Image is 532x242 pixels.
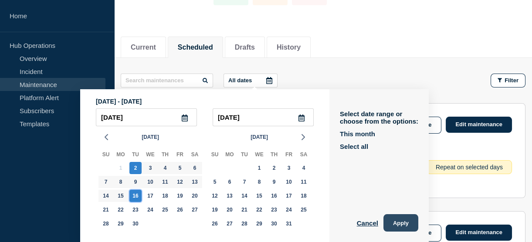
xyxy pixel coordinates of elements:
div: Wednesday, Sep 10, 2025 [144,176,156,188]
div: Saturday, Sep 27, 2025 [189,204,201,216]
div: Th [267,150,281,161]
div: Mo [113,150,128,161]
p: All dates [228,77,252,84]
div: Thursday, Sep 18, 2025 [159,190,171,202]
div: Saturday, Oct 11, 2025 [298,176,310,188]
div: Saturday, Oct 18, 2025 [298,190,310,202]
div: Friday, Oct 31, 2025 [283,218,295,230]
div: Friday, Sep 26, 2025 [174,204,186,216]
div: Tuesday, Oct 14, 2025 [238,190,251,202]
div: Su [98,150,113,161]
div: Monday, Sep 15, 2025 [115,190,127,202]
div: Wednesday, Oct 1, 2025 [253,162,265,174]
div: Sunday, Sep 7, 2025 [100,176,112,188]
div: Monday, Sep 1, 2025 [115,162,127,174]
div: Sa [187,150,202,161]
div: Sunday, Oct 19, 2025 [209,204,221,216]
div: Friday, Oct 24, 2025 [283,204,295,216]
div: Thursday, Oct 30, 2025 [268,218,280,230]
button: Cancel [357,214,378,232]
div: We [143,150,158,161]
span: [DATE] [142,131,159,144]
div: Tuesday, Sep 23, 2025 [129,204,142,216]
div: Wednesday, Oct 8, 2025 [253,176,265,188]
div: We [252,150,267,161]
a: Edit maintenance [446,117,512,133]
div: Repeat on selected days [427,160,512,174]
div: Friday, Oct 10, 2025 [283,176,295,188]
input: Search maintenances [121,74,213,87]
div: Wednesday, Oct 15, 2025 [253,190,265,202]
div: Thursday, Oct 23, 2025 [268,204,280,216]
div: Saturday, Sep 20, 2025 [189,190,201,202]
div: Wednesday, Sep 17, 2025 [144,190,156,202]
button: Apply [383,214,418,232]
p: Select date range or choose from the options: [340,110,418,125]
div: Monday, Oct 20, 2025 [224,204,236,216]
div: Tuesday, Sep 16, 2025 [129,190,142,202]
input: YYYY-MM-DD [213,108,314,126]
div: Friday, Oct 17, 2025 [283,190,295,202]
div: Sa [296,150,311,161]
div: Th [158,150,173,161]
div: Tuesday, Oct 28, 2025 [238,218,251,230]
div: Thursday, Oct 9, 2025 [268,176,280,188]
div: Saturday, Sep 6, 2025 [189,162,201,174]
div: Friday, Sep 5, 2025 [174,162,186,174]
div: Sunday, Sep 14, 2025 [100,190,112,202]
div: Monday, Sep 29, 2025 [115,218,127,230]
input: YYYY-MM-DD [96,108,197,126]
div: Tuesday, Sep 9, 2025 [129,176,142,188]
div: Monday, Sep 22, 2025 [115,204,127,216]
div: Sunday, Sep 21, 2025 [100,204,112,216]
div: Monday, Oct 6, 2025 [224,176,236,188]
button: Select all [340,143,368,150]
div: Saturday, Oct 4, 2025 [298,162,310,174]
div: Thursday, Sep 11, 2025 [159,176,171,188]
a: Edit maintenance [446,225,512,241]
div: Tuesday, Sep 2, 2025 [129,162,142,174]
div: Tuesday, Oct 7, 2025 [238,176,251,188]
div: Tuesday, Oct 21, 2025 [238,204,251,216]
div: Su [207,150,222,161]
div: Saturday, Sep 13, 2025 [189,176,201,188]
div: Friday, Sep 12, 2025 [174,176,186,188]
div: Sunday, Oct 12, 2025 [209,190,221,202]
div: Saturday, Oct 25, 2025 [298,204,310,216]
div: Mo [222,150,237,161]
div: Thursday, Sep 4, 2025 [159,162,171,174]
button: Scheduled [178,44,213,51]
div: Friday, Sep 19, 2025 [174,190,186,202]
p: [DATE] - [DATE] [96,98,314,105]
div: Tuesday, Sep 30, 2025 [129,218,142,230]
div: Wednesday, Sep 24, 2025 [144,204,156,216]
button: All dates [224,74,278,87]
button: Filter [491,74,525,87]
div: Tu [128,150,143,161]
div: Sunday, Sep 28, 2025 [100,218,112,230]
button: This month [340,130,375,138]
div: Sunday, Oct 5, 2025 [209,176,221,188]
button: [DATE] [138,131,163,144]
div: Thursday, Sep 25, 2025 [159,204,171,216]
div: Fr [281,150,296,161]
div: Monday, Sep 8, 2025 [115,176,127,188]
button: Current [131,44,156,51]
div: Thursday, Oct 16, 2025 [268,190,280,202]
button: Drafts [235,44,255,51]
div: Wednesday, Oct 29, 2025 [253,218,265,230]
button: History [277,44,301,51]
button: [DATE] [247,131,271,144]
span: [DATE] [251,131,268,144]
div: Thursday, Oct 2, 2025 [268,162,280,174]
div: Wednesday, Oct 22, 2025 [253,204,265,216]
div: Friday, Oct 3, 2025 [283,162,295,174]
span: Filter [505,77,518,84]
div: Tu [237,150,252,161]
div: Monday, Oct 27, 2025 [224,218,236,230]
div: Wednesday, Sep 3, 2025 [144,162,156,174]
div: Monday, Oct 13, 2025 [224,190,236,202]
div: Sunday, Oct 26, 2025 [209,218,221,230]
div: Fr [173,150,187,161]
